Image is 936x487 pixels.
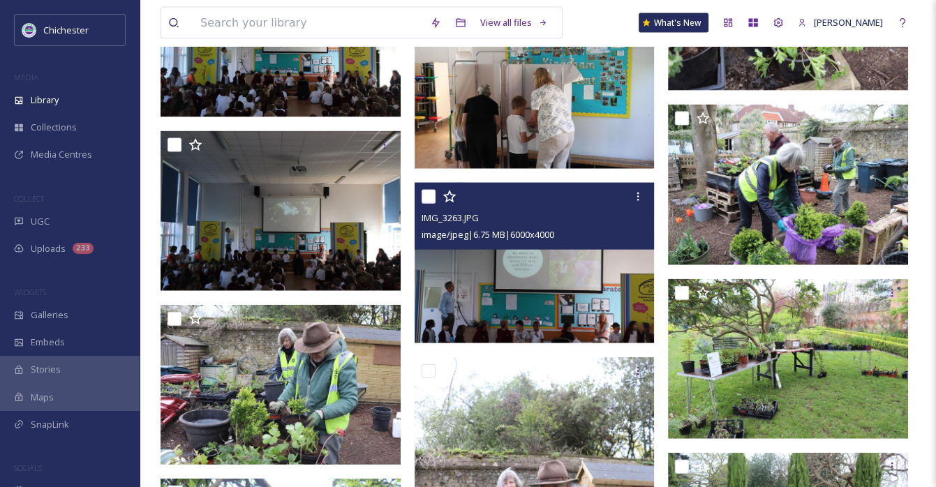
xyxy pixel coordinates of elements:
span: UGC [31,215,50,228]
span: Collections [31,121,77,134]
a: View all files [473,9,555,36]
span: Uploads [31,242,66,255]
span: COLLECT [14,193,44,204]
img: IMG_3251.JPG [668,105,908,264]
img: IMG_3252.JPG [161,305,401,465]
span: image/jpeg | 6.75 MB | 6000 x 4000 [422,228,554,241]
img: IMG_3306.JPG [415,9,655,169]
span: Stories [31,363,61,376]
span: Chichester [43,24,89,36]
span: IMG_3263.JPG [422,211,479,224]
a: What's New [639,13,708,33]
span: Maps [31,391,54,404]
span: SOCIALS [14,463,42,473]
span: Library [31,93,59,107]
span: WIDGETS [14,287,46,297]
span: MEDIA [14,72,38,82]
div: 233 [73,243,94,254]
span: Galleries [31,308,68,322]
img: IMG_3248.JPG [668,279,908,439]
span: Media Centres [31,148,92,161]
img: IMG_3260.JPG [161,131,401,291]
img: IMG_3263.JPG [415,183,655,343]
span: SnapLink [31,418,69,431]
span: Embeds [31,336,65,349]
input: Search your library [193,8,423,38]
img: Logo_of_Chichester_District_Council.png [22,23,36,37]
span: [PERSON_NAME] [814,16,883,29]
a: [PERSON_NAME] [791,9,890,36]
